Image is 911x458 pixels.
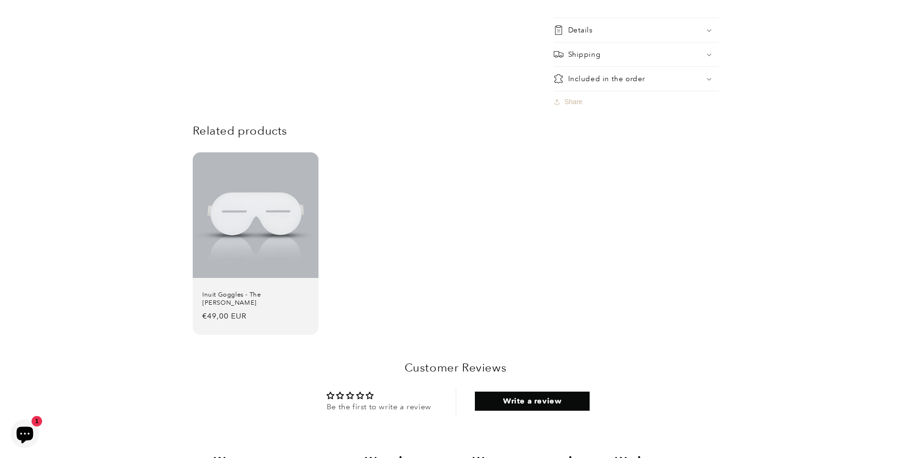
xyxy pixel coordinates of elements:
h2: Related products [193,123,719,138]
summary: Details [554,18,719,42]
h2: Shipping [568,50,601,59]
div: Average rating is 0.00 stars [327,390,431,401]
h2: Included in the order [568,74,646,84]
a: Write a review [475,392,590,411]
div: Be the first to write a review [327,402,431,412]
button: Share [554,91,585,112]
inbox-online-store-chat: Shopify online store chat [8,419,42,450]
summary: Shipping [554,43,719,66]
h2: Customer Reviews [200,360,711,376]
a: Inuit Goggles - The [PERSON_NAME] [202,291,309,307]
summary: Included in the order [554,67,719,91]
h2: Details [568,25,593,35]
